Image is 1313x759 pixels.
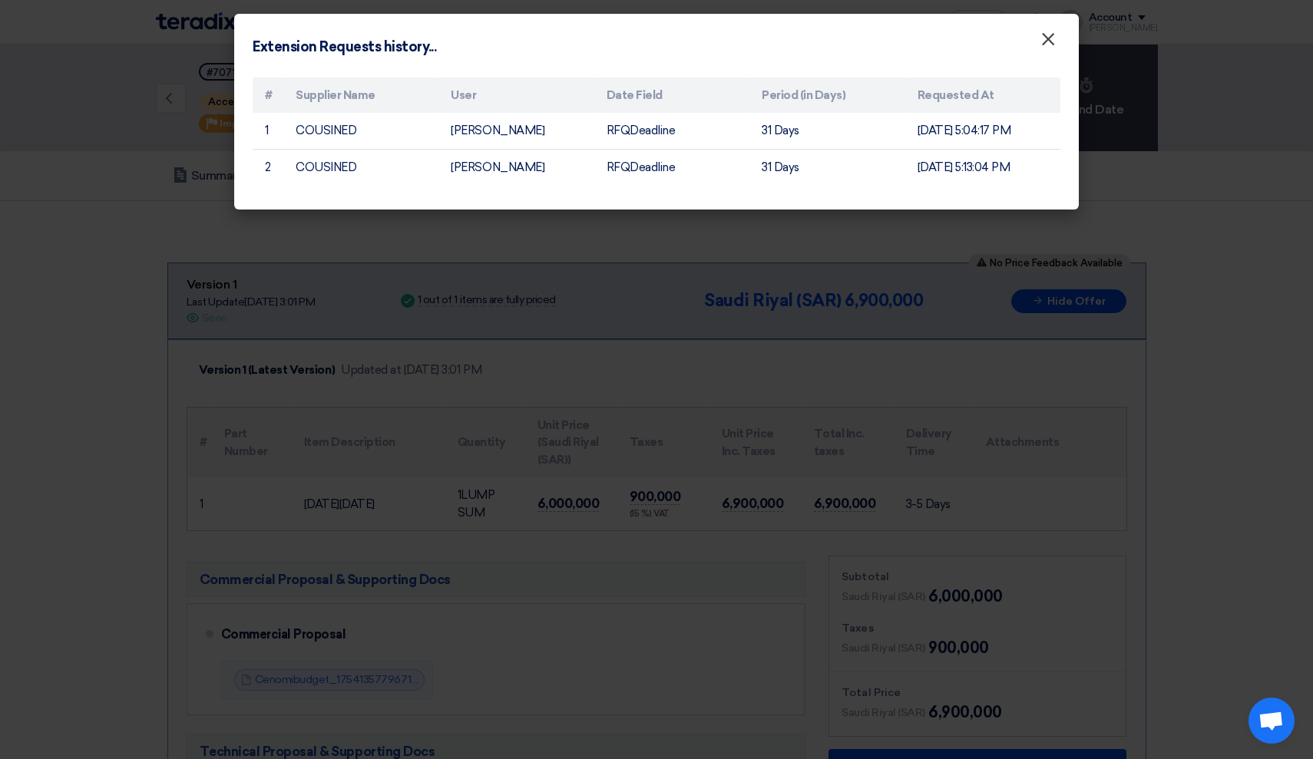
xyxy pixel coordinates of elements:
[594,78,749,114] th: Date Field
[905,78,1060,114] th: Requested At
[749,78,905,114] th: Period (in Days)
[283,113,438,149] td: COUSINED
[905,149,1060,185] td: [DATE] 5:13:04 PM
[749,113,905,149] td: 31 Days
[1249,698,1295,744] a: Open chat
[594,113,749,149] td: RFQDeadline
[594,149,749,185] td: RFQDeadline
[253,113,283,149] td: 1
[253,78,283,114] th: #
[438,149,594,185] td: [PERSON_NAME]
[905,113,1060,149] td: [DATE] 5:04:17 PM
[1040,28,1056,58] span: ×
[283,78,438,114] th: Supplier Name
[253,149,283,185] td: 2
[283,149,438,185] td: COUSINED
[438,113,594,149] td: [PERSON_NAME]
[253,37,436,58] h4: Extension Requests history...
[1028,25,1068,55] button: Close
[438,78,594,114] th: User
[749,149,905,185] td: 31 Days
